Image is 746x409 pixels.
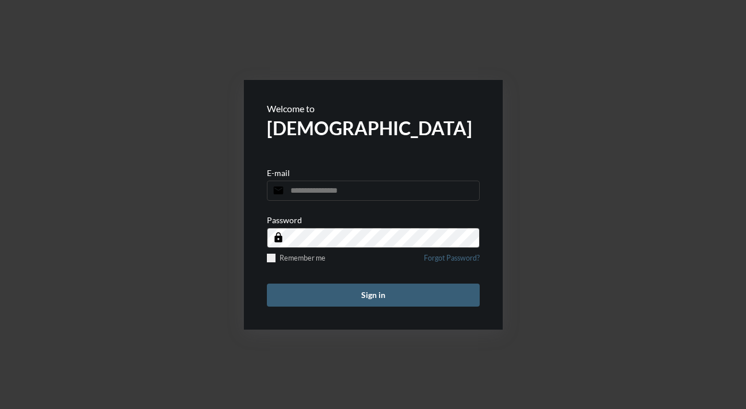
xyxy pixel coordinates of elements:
h2: [DEMOGRAPHIC_DATA] [267,117,480,139]
a: Forgot Password? [424,254,480,269]
p: Welcome to [267,103,480,114]
button: Sign in [267,284,480,307]
label: Remember me [267,254,326,262]
p: Password [267,215,302,225]
p: E-mail [267,168,290,178]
